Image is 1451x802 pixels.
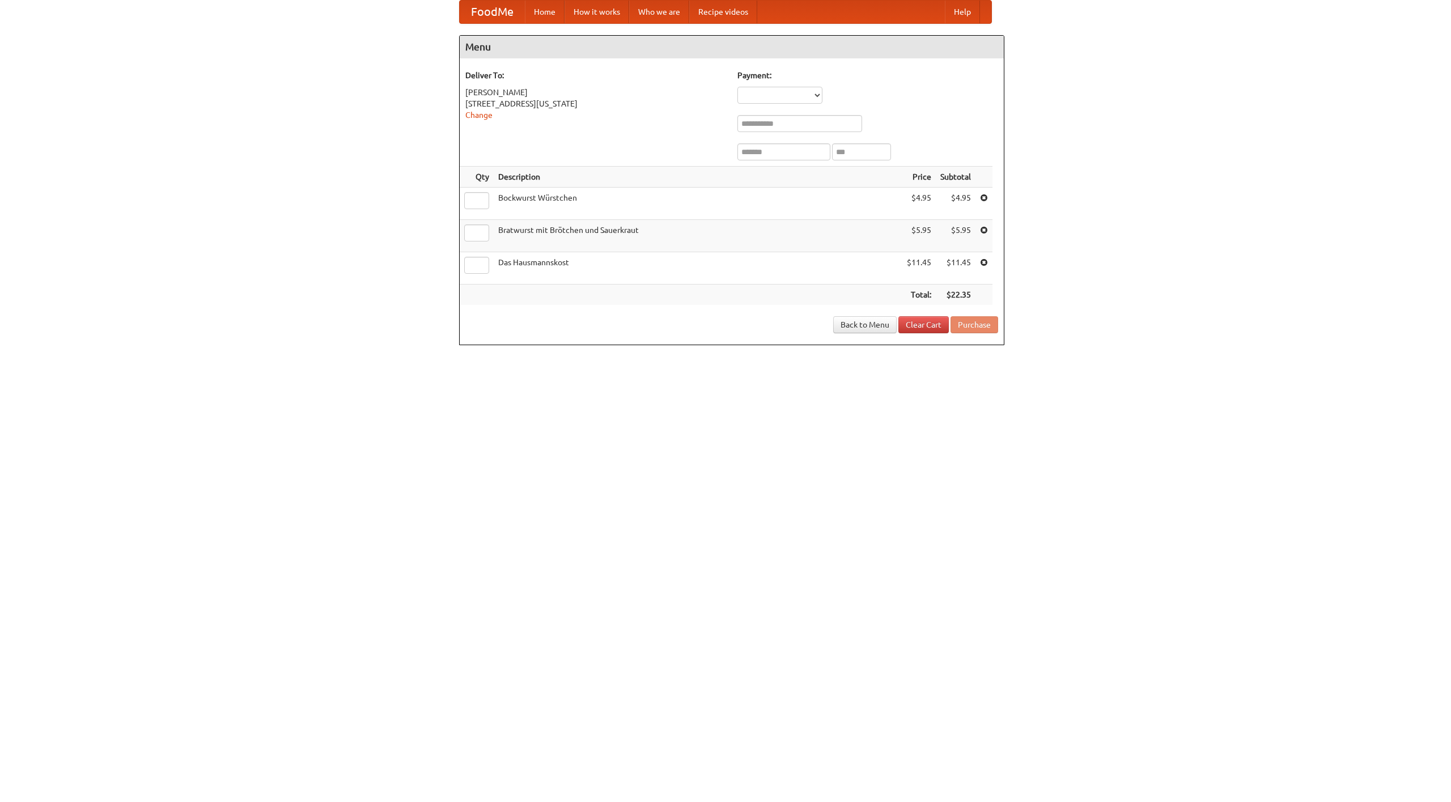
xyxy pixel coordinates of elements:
[936,285,975,305] th: $22.35
[902,167,936,188] th: Price
[902,285,936,305] th: Total:
[460,36,1004,58] h4: Menu
[951,316,998,333] button: Purchase
[737,70,998,81] h5: Payment:
[494,220,902,252] td: Bratwurst mit Brötchen und Sauerkraut
[902,252,936,285] td: $11.45
[898,316,949,333] a: Clear Cart
[494,252,902,285] td: Das Hausmannskost
[936,252,975,285] td: $11.45
[465,70,726,81] h5: Deliver To:
[833,316,897,333] a: Back to Menu
[494,188,902,220] td: Bockwurst Würstchen
[465,98,726,109] div: [STREET_ADDRESS][US_STATE]
[525,1,565,23] a: Home
[629,1,689,23] a: Who we are
[936,188,975,220] td: $4.95
[936,220,975,252] td: $5.95
[945,1,980,23] a: Help
[494,167,902,188] th: Description
[565,1,629,23] a: How it works
[465,111,493,120] a: Change
[936,167,975,188] th: Subtotal
[460,1,525,23] a: FoodMe
[902,220,936,252] td: $5.95
[689,1,757,23] a: Recipe videos
[465,87,726,98] div: [PERSON_NAME]
[460,167,494,188] th: Qty
[902,188,936,220] td: $4.95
